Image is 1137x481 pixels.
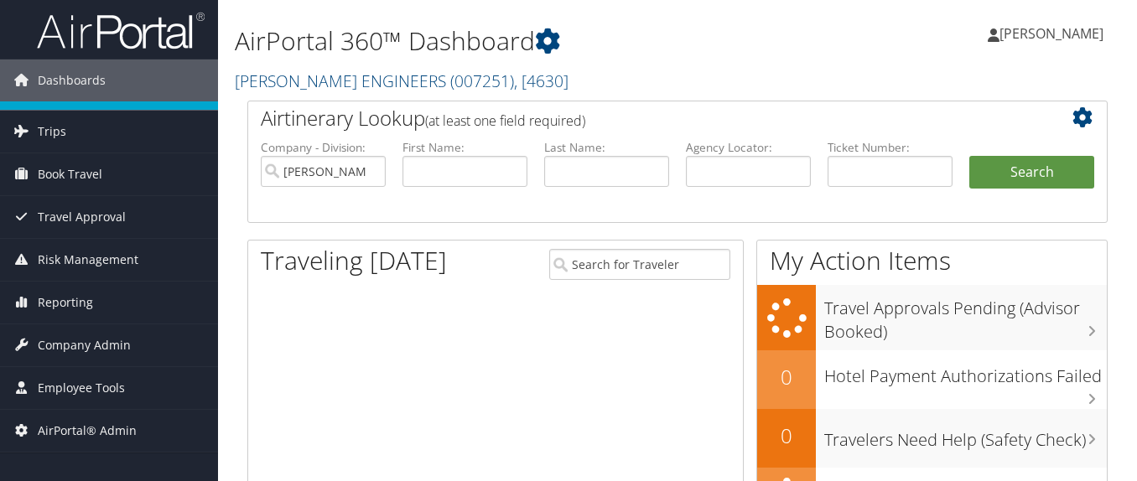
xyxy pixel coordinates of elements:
a: 0Travelers Need Help (Safety Check) [757,409,1107,468]
h3: Hotel Payment Authorizations Failed [824,356,1107,388]
span: AirPortal® Admin [38,410,137,452]
input: Search for Traveler [549,249,730,280]
span: Risk Management [38,239,138,281]
h3: Travel Approvals Pending (Advisor Booked) [824,288,1107,344]
h1: Traveling [DATE] [261,243,447,278]
label: First Name: [402,139,527,156]
a: Travel Approvals Pending (Advisor Booked) [757,285,1107,349]
label: Last Name: [544,139,669,156]
span: Trips [38,111,66,153]
span: Reporting [38,282,93,323]
a: 0Hotel Payment Authorizations Failed [757,350,1107,409]
img: airportal-logo.png [37,11,205,50]
h3: Travelers Need Help (Safety Check) [824,420,1107,452]
h2: Airtinerary Lookup [261,104,1023,132]
span: [PERSON_NAME] [999,24,1103,43]
span: Company Admin [38,324,131,366]
label: Agency Locator: [686,139,811,156]
h1: My Action Items [757,243,1107,278]
h2: 0 [757,422,816,450]
h2: 0 [757,363,816,391]
a: [PERSON_NAME] [988,8,1120,59]
h1: AirPortal 360™ Dashboard [235,23,825,59]
a: [PERSON_NAME] ENGINEERS [235,70,568,92]
span: ( 007251 ) [450,70,514,92]
span: Book Travel [38,153,102,195]
button: Search [969,156,1094,189]
label: Ticket Number: [828,139,953,156]
span: Employee Tools [38,367,125,409]
span: Travel Approval [38,196,126,238]
label: Company - Division: [261,139,386,156]
span: Dashboards [38,59,106,101]
span: (at least one field required) [425,111,585,130]
span: , [ 4630 ] [514,70,568,92]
